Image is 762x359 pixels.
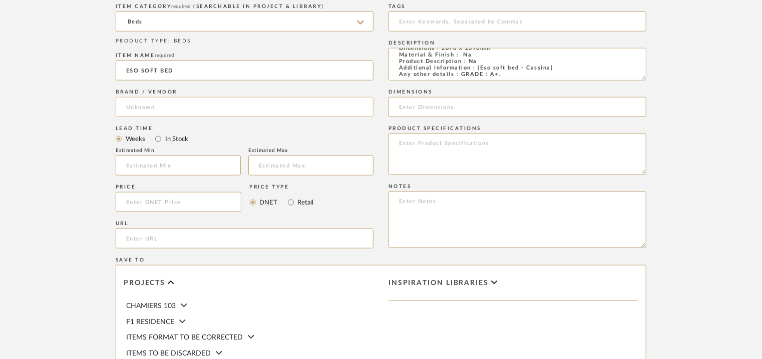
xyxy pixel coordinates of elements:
[116,155,241,175] input: Estimated Min
[116,257,646,263] div: Save To
[126,302,176,309] span: CHAMIERS 103
[389,89,646,95] div: Dimensions
[116,37,373,45] div: PRODUCT TYPE
[168,38,191,43] span: : BEDS
[116,52,373,58] div: Item name
[116,228,373,248] input: Enter URL
[389,3,646,9] div: Tags
[116,132,373,145] mat-radio-group: Select item type
[116,125,373,131] div: Lead Time
[126,350,211,357] span: ITEMS TO BE DISCARDED
[116,184,241,190] div: Price
[389,279,489,287] span: Inspiration libraries
[389,11,646,31] input: Enter Keywords, Separated by Commas
[116,192,241,212] input: Enter DNET Price
[389,125,646,131] div: Product Specifications
[116,3,373,9] div: ITEM CATEGORY
[125,133,145,144] label: Weeks
[194,4,325,9] span: (Searchable in Project & Library)
[124,279,165,287] span: Projects
[155,53,175,58] span: required
[297,197,314,208] label: Retail
[250,184,314,190] div: Price Type
[250,192,314,212] mat-radio-group: Select price type
[248,155,373,175] input: Estimated Max
[116,220,373,226] div: URL
[116,147,241,153] div: Estimated Min
[126,318,174,325] span: F1 RESIDENCE
[116,89,373,95] div: Brand / Vendor
[248,147,373,153] div: Estimated Max
[164,133,188,144] label: In Stock
[389,97,646,117] input: Enter Dimensions
[259,197,278,208] label: DNET
[389,183,646,189] div: Notes
[116,60,373,80] input: Enter Name
[116,97,373,117] input: Unknown
[126,334,243,341] span: ITEMS FORMAT TO BE CORRECTED
[116,11,373,31] input: Type a category to search and select
[172,4,191,9] span: required
[389,40,646,46] div: Description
